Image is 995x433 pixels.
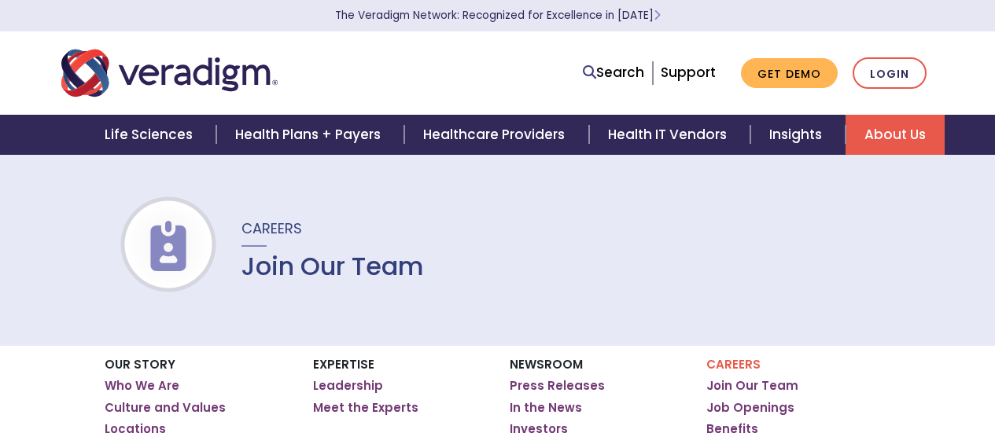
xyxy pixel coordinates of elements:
a: Press Releases [510,378,605,394]
a: Meet the Experts [313,400,418,416]
a: Leadership [313,378,383,394]
a: Who We Are [105,378,179,394]
a: Health Plans + Payers [216,115,404,155]
a: Get Demo [741,58,838,89]
a: Search [583,62,644,83]
a: Job Openings [706,400,794,416]
a: Join Our Team [706,378,798,394]
a: Support [661,63,716,82]
a: In the News [510,400,582,416]
a: Life Sciences [86,115,216,155]
a: Login [853,57,927,90]
a: Insights [750,115,846,155]
a: Health IT Vendors [589,115,750,155]
a: Culture and Values [105,400,226,416]
h1: Join Our Team [241,251,424,281]
span: Learn More [654,8,661,23]
a: Healthcare Providers [404,115,588,155]
img: Veradigm logo [61,47,278,99]
a: The Veradigm Network: Recognized for Excellence in [DATE]Learn More [335,8,661,23]
span: Careers [241,218,302,238]
a: About Us [846,115,945,155]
